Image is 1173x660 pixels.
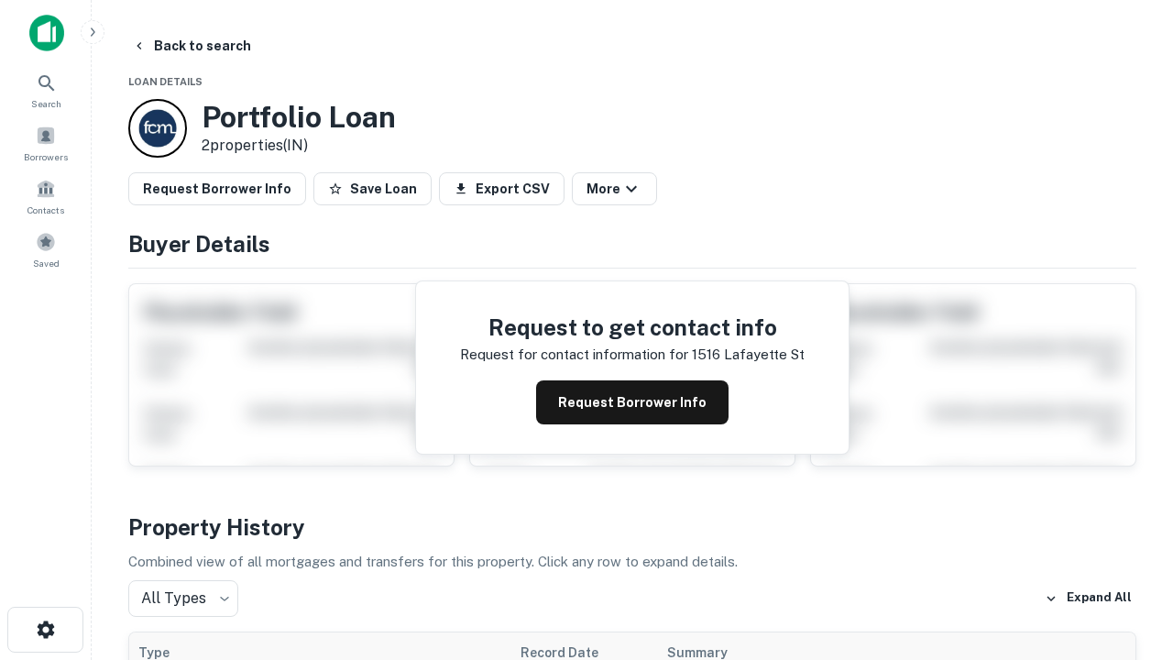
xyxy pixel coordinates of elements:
span: Contacts [27,203,64,217]
div: All Types [128,580,238,617]
button: Expand All [1040,585,1136,612]
p: Combined view of all mortgages and transfers for this property. Click any row to expand details. [128,551,1136,573]
span: Saved [33,256,60,270]
button: Request Borrower Info [536,380,729,424]
h3: Portfolio Loan [202,100,396,135]
span: Search [31,96,61,111]
button: More [572,172,657,205]
h4: Buyer Details [128,227,1136,260]
h4: Property History [128,511,1136,544]
span: Borrowers [24,149,68,164]
p: 2 properties (IN) [202,135,396,157]
a: Borrowers [5,118,86,168]
button: Export CSV [439,172,565,205]
iframe: Chat Widget [1081,513,1173,601]
img: capitalize-icon.png [29,15,64,51]
button: Save Loan [313,172,432,205]
a: Saved [5,225,86,274]
button: Back to search [125,29,258,62]
p: Request for contact information for [460,344,688,366]
h4: Request to get contact info [460,311,805,344]
span: Loan Details [128,76,203,87]
button: Request Borrower Info [128,172,306,205]
p: 1516 lafayette st [692,344,805,366]
a: Contacts [5,171,86,221]
a: Search [5,65,86,115]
